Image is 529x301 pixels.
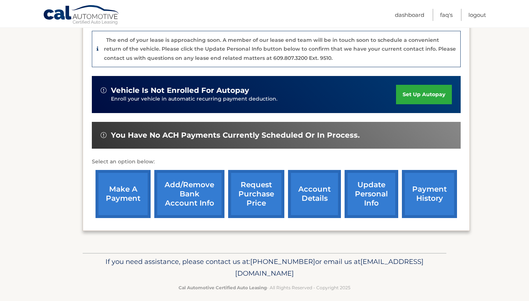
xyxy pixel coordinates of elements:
strong: Cal Automotive Certified Auto Leasing [179,285,267,290]
p: If you need assistance, please contact us at: or email us at [87,256,442,279]
a: FAQ's [440,9,453,21]
a: payment history [402,170,457,218]
span: [PHONE_NUMBER] [250,257,315,266]
img: alert-white.svg [101,132,107,138]
img: alert-white.svg [101,87,107,93]
p: Select an option below: [92,157,461,166]
a: Logout [468,9,486,21]
a: Dashboard [395,9,424,21]
span: vehicle is not enrolled for autopay [111,86,249,95]
p: The end of your lease is approaching soon. A member of our lease end team will be in touch soon t... [104,37,456,61]
p: Enroll your vehicle in automatic recurring payment deduction. [111,95,396,103]
a: Add/Remove bank account info [154,170,224,218]
p: - All Rights Reserved - Copyright 2025 [87,284,442,291]
a: update personal info [345,170,398,218]
a: request purchase price [228,170,284,218]
a: set up autopay [396,85,452,104]
span: You have no ACH payments currently scheduled or in process. [111,131,360,140]
a: make a payment [96,170,151,218]
a: account details [288,170,341,218]
a: Cal Automotive [43,5,120,26]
